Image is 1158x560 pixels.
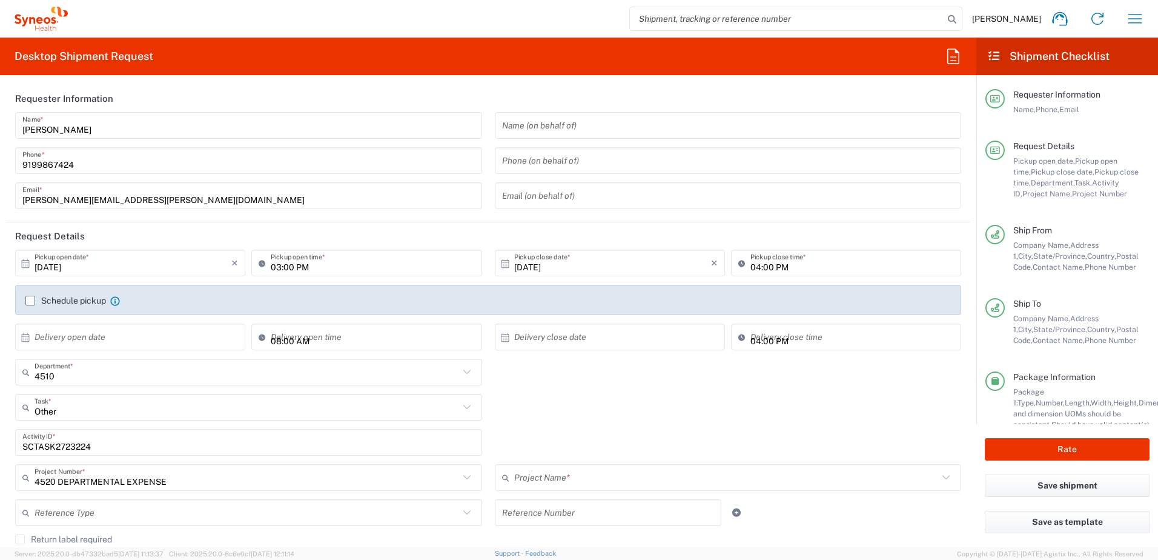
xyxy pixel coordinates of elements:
span: City, [1018,325,1033,334]
span: Contact Name, [1033,336,1085,345]
span: Department, [1031,178,1074,187]
span: State/Province, [1033,252,1087,261]
button: Rate [985,438,1150,461]
span: Width, [1091,398,1113,407]
span: Ship From [1013,225,1052,235]
i: × [231,253,238,273]
a: Feedback [525,550,556,557]
span: Pickup close date, [1031,167,1094,176]
h2: Shipment Checklist [987,49,1110,64]
span: Copyright © [DATE]-[DATE] Agistix Inc., All Rights Reserved [957,548,1143,559]
a: Add Reference [728,504,745,521]
span: Server: 2025.20.0-db47332bad5 [15,550,164,558]
span: City, [1018,252,1033,261]
input: Shipment, tracking or reference number [630,7,944,30]
span: Ship To [1013,299,1041,308]
span: Request Details [1013,141,1074,151]
span: Type, [1017,398,1036,407]
span: State/Province, [1033,325,1087,334]
span: Package 1: [1013,387,1044,407]
span: Name, [1013,105,1036,114]
span: Task, [1074,178,1092,187]
span: Phone Number [1085,262,1136,272]
span: Phone, [1036,105,1059,114]
span: Length, [1065,398,1091,407]
span: Phone Number [1085,336,1136,345]
span: Email [1059,105,1079,114]
button: Save as template [985,511,1150,533]
span: Project Name, [1022,189,1072,198]
span: Client: 2025.20.0-8c6e0cf [169,550,294,558]
span: Height, [1113,398,1139,407]
span: Package Information [1013,372,1096,382]
span: Contact Name, [1033,262,1085,272]
a: Support [495,550,525,557]
label: Return label required [15,535,112,544]
span: Country, [1087,325,1116,334]
span: Project Number [1072,189,1127,198]
button: Save shipment [985,475,1150,497]
span: Company Name, [1013,314,1070,323]
label: Schedule pickup [25,296,106,305]
span: Number, [1036,398,1065,407]
span: Should have valid content(s) [1051,420,1150,429]
span: [DATE] 11:13:37 [118,550,164,558]
span: Country, [1087,252,1116,261]
span: Pickup open date, [1013,156,1075,165]
span: Company Name, [1013,241,1070,250]
i: × [711,253,718,273]
span: Requester Information [1013,90,1100,99]
span: [DATE] 12:11:14 [251,550,294,558]
h2: Requester Information [15,93,113,105]
span: [PERSON_NAME] [972,13,1041,24]
h2: Request Details [15,230,85,242]
h2: Desktop Shipment Request [15,49,153,64]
